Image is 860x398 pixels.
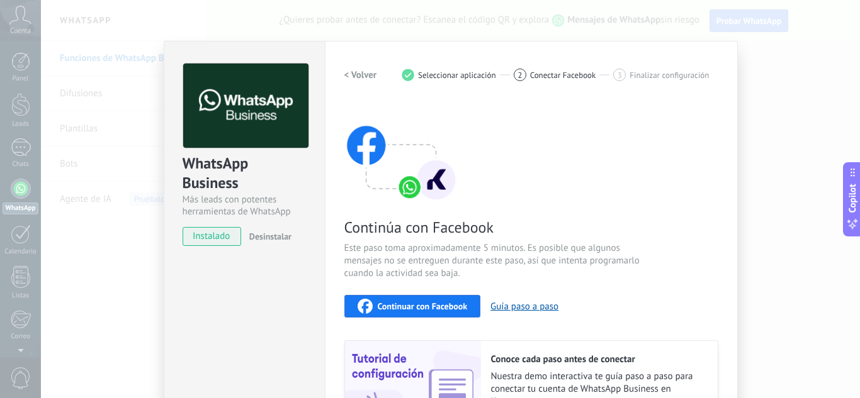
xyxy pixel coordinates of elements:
span: instalado [183,227,240,246]
button: < Volver [344,64,377,86]
img: connect with facebook [344,101,458,202]
h2: < Volver [344,69,377,81]
div: WhatsApp Business [183,153,307,194]
span: Seleccionar aplicación [418,70,496,80]
button: Desinstalar [244,227,291,246]
button: Guía paso a paso [490,301,558,312]
span: 2 [518,70,522,80]
button: Continuar con Facebook [344,295,481,318]
span: Continúa con Facebook [344,218,644,237]
span: Conectar Facebook [530,70,596,80]
span: 3 [618,70,622,80]
span: Desinstalar [249,231,291,242]
h2: Conoce cada paso antes de conectar [491,353,705,365]
span: Continuar con Facebook [378,302,468,311]
div: Más leads con potentes herramientas de WhatsApp [183,194,307,218]
span: Copilot [846,184,859,213]
span: Finalizar configuración [630,70,709,80]
span: Este paso toma aproximadamente 5 minutos. Es posible que algunos mensajes no se entreguen durante... [344,242,644,280]
img: logo_main.png [183,64,308,148]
